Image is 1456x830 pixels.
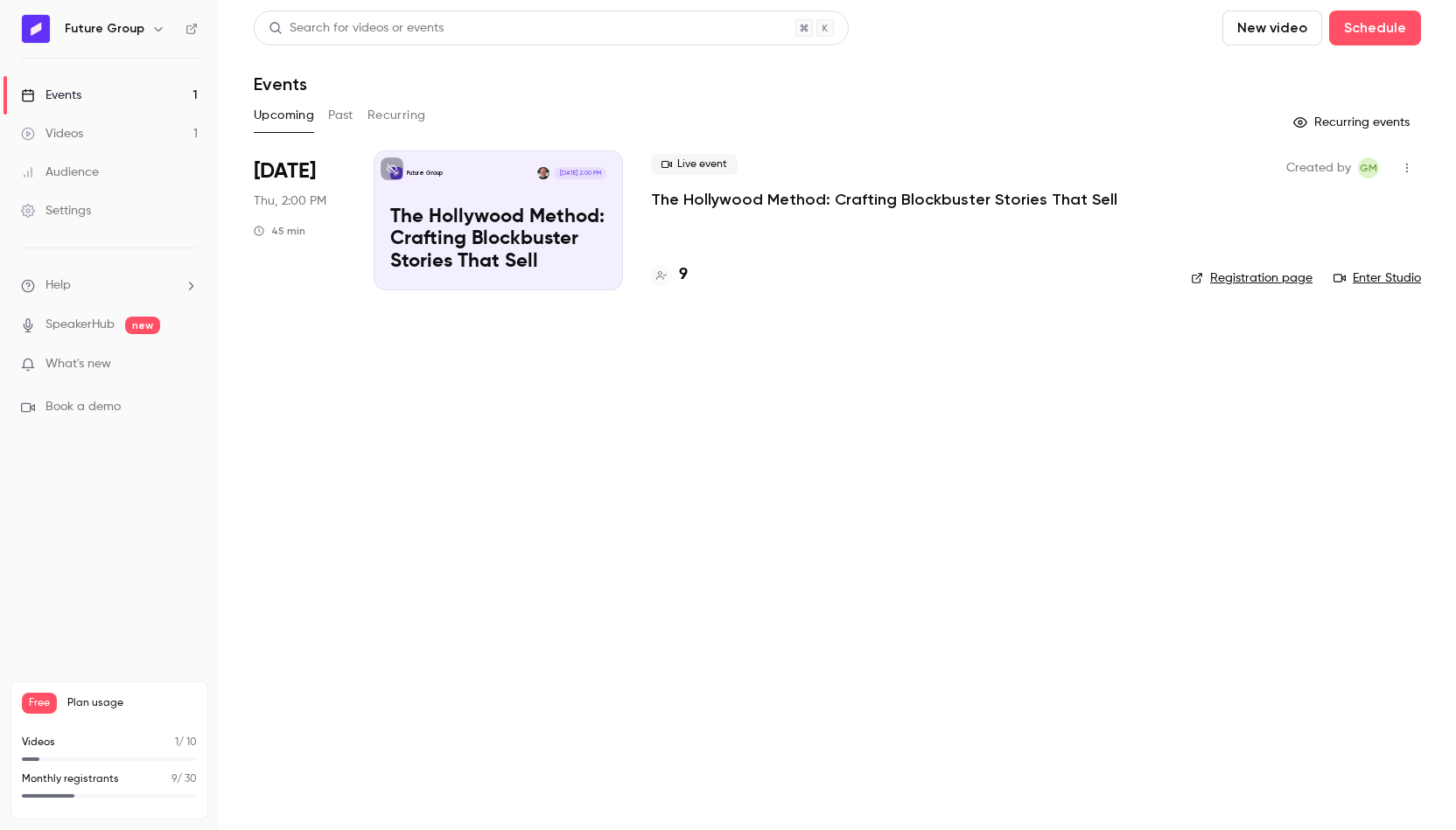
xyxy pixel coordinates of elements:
h4: 9 [679,263,688,287]
span: [DATE] [254,157,316,185]
span: Free [22,693,57,714]
div: Aug 28 Thu, 2:00 PM (Europe/London) [254,150,346,290]
button: Schedule [1329,10,1421,45]
div: Search for videos or events [269,19,444,38]
a: 9 [651,263,688,287]
p: Videos [22,735,55,750]
a: Enter Studio [1333,269,1421,287]
a: SpeakerHub [45,316,115,334]
h1: Events [254,73,307,94]
li: help-dropdown-opener [21,276,198,295]
button: Recurring [367,101,426,129]
div: Videos [21,125,83,143]
span: What's new [45,355,111,373]
p: The Hollywood Method: Crafting Blockbuster Stories That Sell [390,206,606,274]
span: new [125,317,160,334]
div: 45 min [254,224,305,238]
a: Registration page [1191,269,1312,287]
span: GM [1360,157,1377,178]
h6: Future Group [65,20,144,38]
button: Recurring events [1285,108,1421,136]
span: Created by [1286,157,1351,178]
button: New video [1222,10,1322,45]
p: Future Group [407,169,443,178]
button: Past [328,101,353,129]
div: Audience [21,164,99,181]
span: [DATE] 2:00 PM [554,167,605,179]
span: 9 [171,774,177,785]
p: / 30 [171,771,197,787]
a: The Hollywood Method: Crafting Blockbuster Stories That Sell [651,189,1117,210]
img: Future Group [22,15,50,43]
span: Help [45,276,71,295]
span: Thu, 2:00 PM [254,192,326,210]
button: Upcoming [254,101,314,129]
div: Settings [21,202,91,220]
p: / 10 [175,735,197,750]
span: 1 [175,737,178,748]
span: Plan usage [67,696,197,710]
span: Gabi Miller [1358,157,1379,178]
a: The Hollywood Method: Crafting Blockbuster Stories That SellFuture GroupLyndon Nicholson[DATE] 2:... [374,150,623,290]
img: Lyndon Nicholson [537,167,549,179]
span: Book a demo [45,398,121,416]
div: Events [21,87,81,104]
p: Monthly registrants [22,771,119,787]
span: Live event [651,154,738,175]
